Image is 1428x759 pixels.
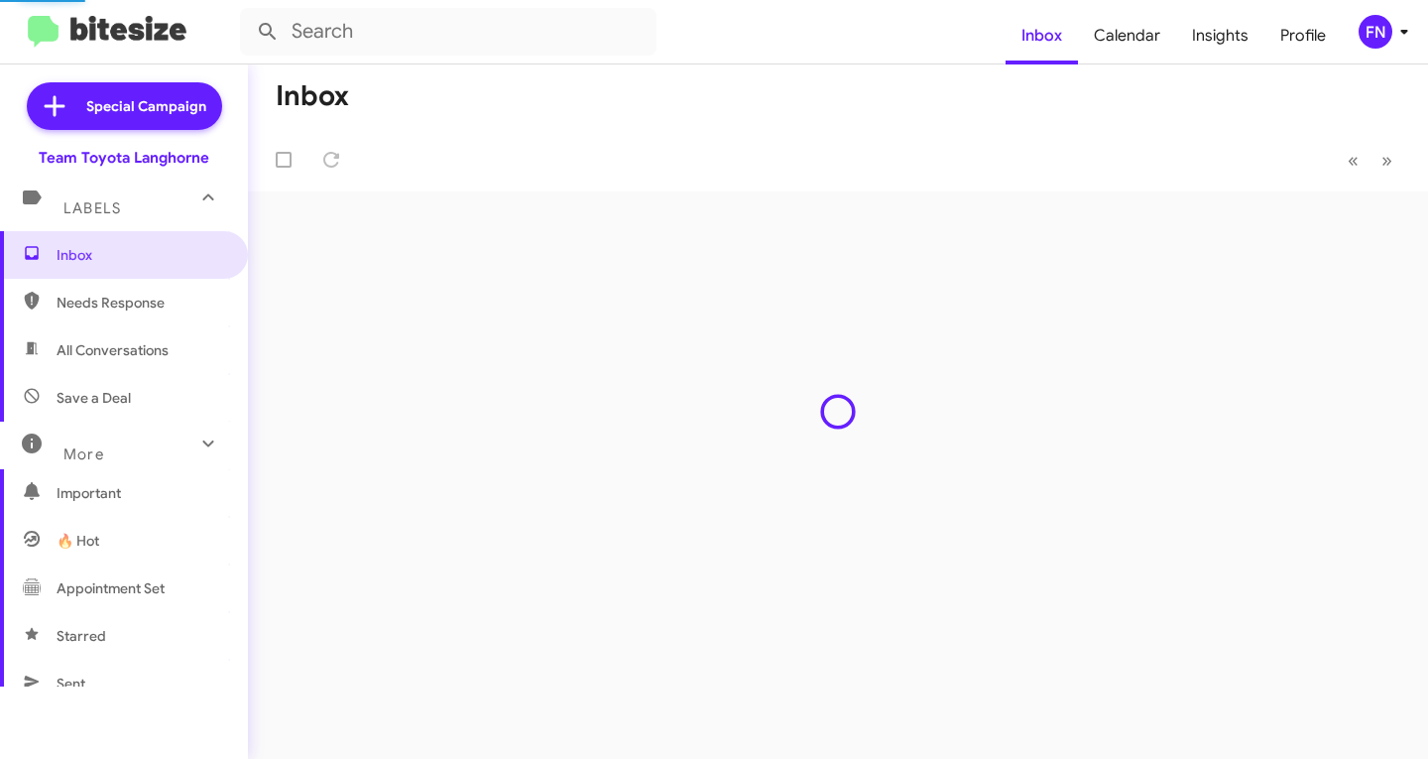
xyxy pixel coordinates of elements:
input: Search [240,8,656,56]
a: Special Campaign [27,82,222,130]
a: Calendar [1078,7,1176,64]
h1: Inbox [276,80,349,112]
span: Save a Deal [57,388,131,408]
div: Team Toyota Langhorne [39,148,209,168]
button: Previous [1336,140,1370,181]
span: All Conversations [57,340,169,360]
a: Insights [1176,7,1264,64]
button: FN [1342,15,1406,49]
span: Labels [63,199,121,217]
div: FN [1359,15,1392,49]
a: Profile [1264,7,1342,64]
span: « [1348,148,1359,173]
span: Special Campaign [86,96,206,116]
span: Appointment Set [57,578,165,598]
span: » [1381,148,1392,173]
span: Needs Response [57,293,225,313]
span: 🔥 Hot [57,531,99,551]
span: Inbox [57,245,225,265]
span: Important [57,483,225,503]
nav: Page navigation example [1337,140,1404,181]
span: Sent [57,674,85,694]
a: Inbox [1006,7,1078,64]
button: Next [1369,140,1404,181]
span: Starred [57,626,106,646]
span: More [63,445,104,463]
